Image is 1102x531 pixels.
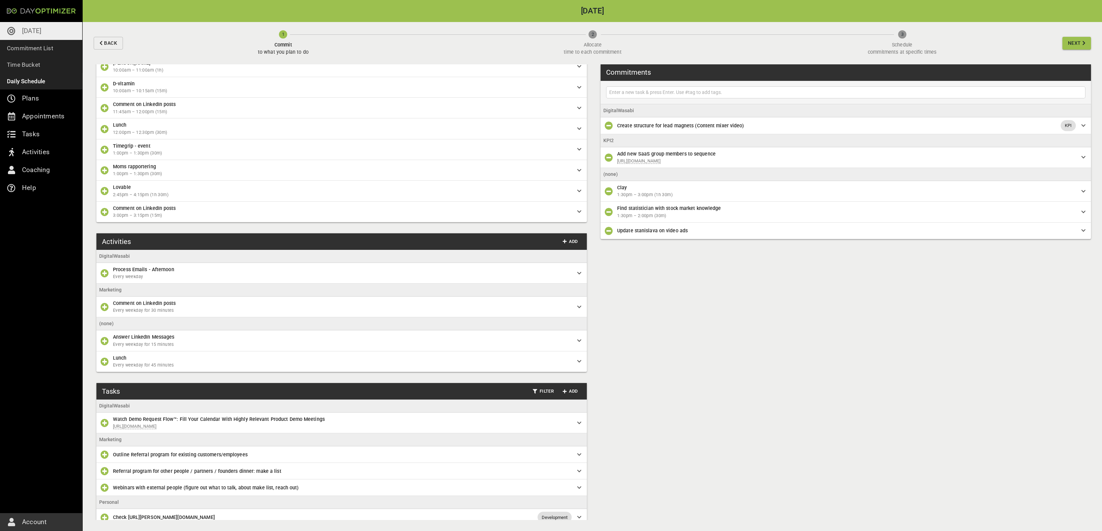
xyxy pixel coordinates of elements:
[113,334,174,340] span: Answer LinkedIn Messages
[113,514,215,520] span: Check [URL][PERSON_NAME][DOMAIN_NAME]
[22,111,64,122] p: Appointments
[601,223,1091,239] div: Update stanislava on video ads
[562,387,579,395] span: Add
[113,273,572,280] span: Every weekday
[7,8,76,14] img: Day Optimizer
[113,205,176,211] span: Comment on LinkedIn posts
[113,164,156,169] span: Moms rapportering
[83,7,1102,15] h2: [DATE]
[617,191,1076,199] span: 1:30pm – 3:00pm (1h 30m)
[258,49,309,56] p: to what you plan to do
[96,433,587,446] li: Marketing
[113,143,150,149] span: Timegrip - event
[96,496,587,509] li: Personal
[22,93,39,104] p: Plans
[96,400,587,413] li: DigitalWasabi
[22,164,50,176] p: Coaching
[601,168,1091,181] li: (none)
[22,147,50,158] p: Activities
[113,452,248,457] span: Outline Referral program for existing customers/employees
[113,191,572,199] span: 2:45pm – 4:15pm (1h 30m)
[538,514,572,521] span: Development
[533,387,554,395] span: Filter
[282,32,284,37] text: 1
[96,250,587,263] li: DigitalWasabi
[96,297,587,317] div: Comment on LinkedIn postsEvery weekday for 30 minutes
[96,139,587,160] div: Timegrip - event1:00pm – 1:30pm (30m)
[617,205,721,211] span: Find statistician with stock market knowledge
[113,416,325,422] span: Watch Demo Request Flow™: Fill Your Calendar With Highly Relevant Product Demo Meetings
[1061,120,1076,131] div: KPI
[96,77,587,98] div: D-vitamin10:00am – 10:15am (15m)
[96,317,587,330] li: (none)
[113,81,135,86] span: D-vitamin
[7,43,53,53] p: Commitment List
[96,479,587,496] div: Webinars with external people (figure out what to talk, about make list, reach out)
[608,88,1084,97] input: Enter a new task & press Enter. Use #tag to add tags.
[126,22,441,64] button: Committo what you plan to do
[113,267,174,272] span: Process Emails - Afternoon
[113,307,572,314] span: Every weekday for 30 minutes
[22,182,36,193] p: Help
[1062,37,1091,50] button: Next
[102,236,131,247] h3: Activities
[559,386,581,397] button: Add
[617,212,1076,220] span: 1:30pm – 2:00pm (30m)
[617,123,744,128] span: Create structure for lead magnets (Content mixer video)
[113,60,150,66] span: [PERSON_NAME]
[96,509,587,526] div: Check [URL][PERSON_NAME][DOMAIN_NAME]Development
[1068,39,1081,47] span: Next
[606,67,651,77] h3: Commitments
[113,150,572,157] span: 1:00pm – 1:30pm (30m)
[617,228,688,233] span: Update stanislava on video ads
[617,185,627,190] span: Clay
[96,351,587,372] div: LunchEvery weekday for 45 minutes
[113,424,156,429] a: [URL][DOMAIN_NAME]
[113,67,572,74] span: 10:00am – 11:00am (1h)
[104,39,117,47] span: Back
[113,485,299,490] span: Webinars with external people (figure out what to talk, about make list, reach out)
[601,202,1091,222] div: Find statistician with stock market knowledge1:30pm – 2:00pm (30m)
[113,341,572,348] span: Every weekday for 15 minutes
[601,104,1091,117] li: DigitalWasabi
[113,129,572,136] span: 12:00pm – 12:30pm (30m)
[113,108,572,116] span: 11:45am – 12:00pm (15m)
[601,181,1091,202] div: Clay1:30pm – 3:00pm (1h 30m)
[113,212,572,219] span: 3:00pm – 3:15pm (15m)
[7,76,45,86] p: Daily Schedule
[96,160,587,181] div: Moms rapportering1:00pm – 1:30pm (30m)
[96,98,587,118] div: Comment on LinkedIn posts11:45am – 12:00pm (15m)
[113,87,572,95] span: 10:00am – 10:15am (15m)
[601,134,1091,147] li: KPI2
[113,468,281,474] span: Referral program for other people / partners / founders dinner: make a list
[617,151,716,157] span: Add new SaaS group members to sequence
[96,181,587,201] div: Lovable2:45pm – 4:15pm (1h 30m)
[22,25,41,36] p: [DATE]
[96,413,587,433] div: Watch Demo Request Flow™: Fill Your Calendar With Highly Relevant Product Demo Meetings[URL][DOMA...
[102,386,120,396] h3: Tasks
[22,517,46,528] p: Account
[113,355,127,361] span: Lunch
[96,118,587,139] div: Lunch12:00pm – 12:30pm (30m)
[113,102,176,107] span: Comment on LinkedIn posts
[113,122,127,128] span: Lunch
[96,330,587,351] div: Answer LinkedIn MessagesEvery weekday for 15 minutes
[601,147,1091,168] div: Add new SaaS group members to sequence[URL][DOMAIN_NAME]
[22,129,40,140] p: Tasks
[559,236,581,247] button: Add
[96,202,587,222] div: Comment on LinkedIn posts3:00pm – 3:15pm (15m)
[1061,122,1076,129] span: KPI
[7,60,40,70] p: Time Bucket
[113,300,176,306] span: Comment on LinkedIn posts
[538,512,572,523] div: Development
[617,158,661,164] a: [URL][DOMAIN_NAME]
[562,238,579,246] span: Add
[113,362,572,369] span: Every weekday for 45 minutes
[94,37,123,50] button: Back
[113,170,572,178] span: 1:00pm – 1:30pm (30m)
[258,41,309,49] span: Commit
[96,263,587,284] div: Process Emails - AfternoonEvery weekday
[96,284,587,297] li: Marketing
[530,386,557,397] button: Filter
[113,184,131,190] span: Lovable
